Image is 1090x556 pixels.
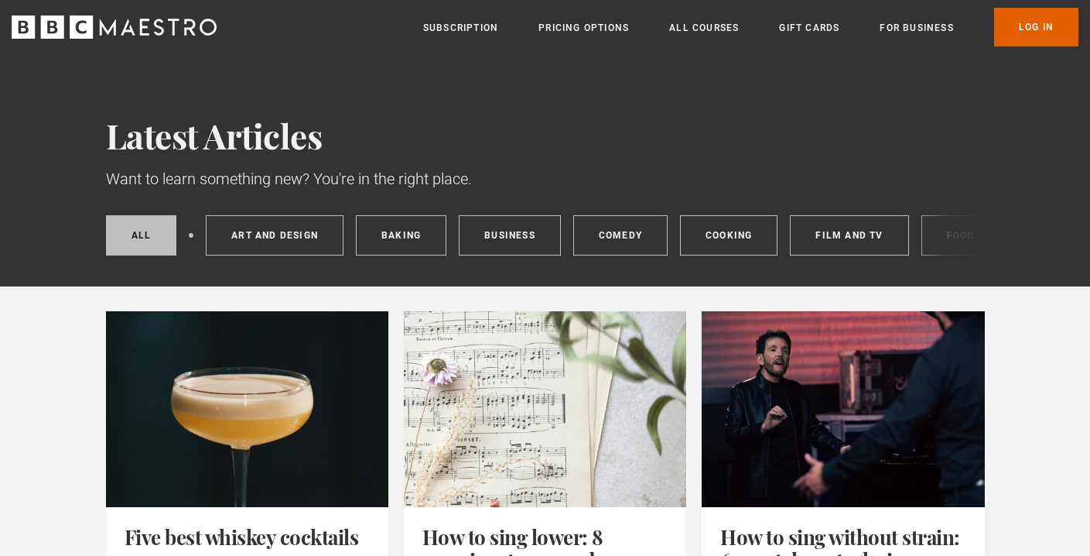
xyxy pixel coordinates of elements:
[106,215,985,262] nav: Categories
[779,20,839,36] a: Gift Cards
[356,215,446,256] a: Baking
[880,20,953,36] a: For business
[994,8,1078,46] a: Log In
[106,167,985,190] p: Want to learn something new? You're in the right place.
[423,20,498,36] a: Subscription
[125,523,359,551] a: Five best whiskey cocktails
[573,215,668,256] a: Comedy
[790,215,908,256] a: Film and TV
[12,15,217,39] svg: BBC Maestro
[206,215,343,256] a: Art and Design
[459,215,561,256] a: Business
[106,215,177,256] a: All
[423,8,1078,46] nav: Primary
[538,20,629,36] a: Pricing Options
[106,116,985,155] h1: Latest Articles
[680,215,777,256] a: Cooking
[669,20,739,36] a: All Courses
